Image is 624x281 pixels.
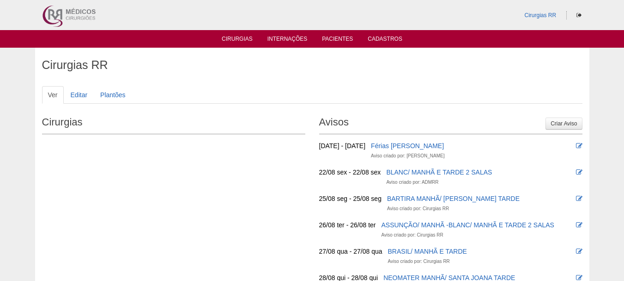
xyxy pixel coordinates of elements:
[371,142,444,150] a: Férias [PERSON_NAME]
[387,204,449,213] div: Aviso criado por: Cirurgias RR
[42,113,305,134] h2: Cirurgias
[319,113,582,134] h2: Avisos
[381,221,554,229] a: ASSUNÇÃO/ MANHÃ -BLANC/ MANHÃ E TARDE 2 SALAS
[576,275,582,281] i: Editar
[368,36,402,45] a: Cadastros
[319,168,381,177] div: 22/08 sex - 22/08 sex
[576,143,582,149] i: Editar
[576,195,582,202] i: Editar
[576,169,582,175] i: Editar
[576,248,582,255] i: Editar
[319,194,382,203] div: 25/08 seg - 25/08 seg
[381,231,443,240] div: Aviso criado por: Cirurgias RR
[319,220,376,230] div: 26/08 ter - 26/08 ter
[322,36,353,45] a: Pacientes
[524,12,556,19] a: Cirurgias RR
[319,141,366,150] div: [DATE] - [DATE]
[545,118,582,130] a: Criar Aviso
[388,257,450,266] div: Aviso criado por: Cirurgias RR
[222,36,253,45] a: Cirurgias
[388,248,467,255] a: BRASIL/ MANHÃ E TARDE
[267,36,308,45] a: Internações
[42,86,64,104] a: Ver
[94,86,131,104] a: Plantões
[387,195,520,202] a: BARTIRA MANHÃ/ [PERSON_NAME] TARDE
[319,247,382,256] div: 27/08 qua - 27/08 qua
[371,151,444,161] div: Aviso criado por: [PERSON_NAME]
[386,178,438,187] div: Aviso criado por: ADMRR
[576,222,582,228] i: Editar
[65,86,94,104] a: Editar
[576,12,582,18] i: Sair
[42,59,582,71] h1: Cirurgias RR
[386,169,492,176] a: BLANC/ MANHÃ E TARDE 2 SALAS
